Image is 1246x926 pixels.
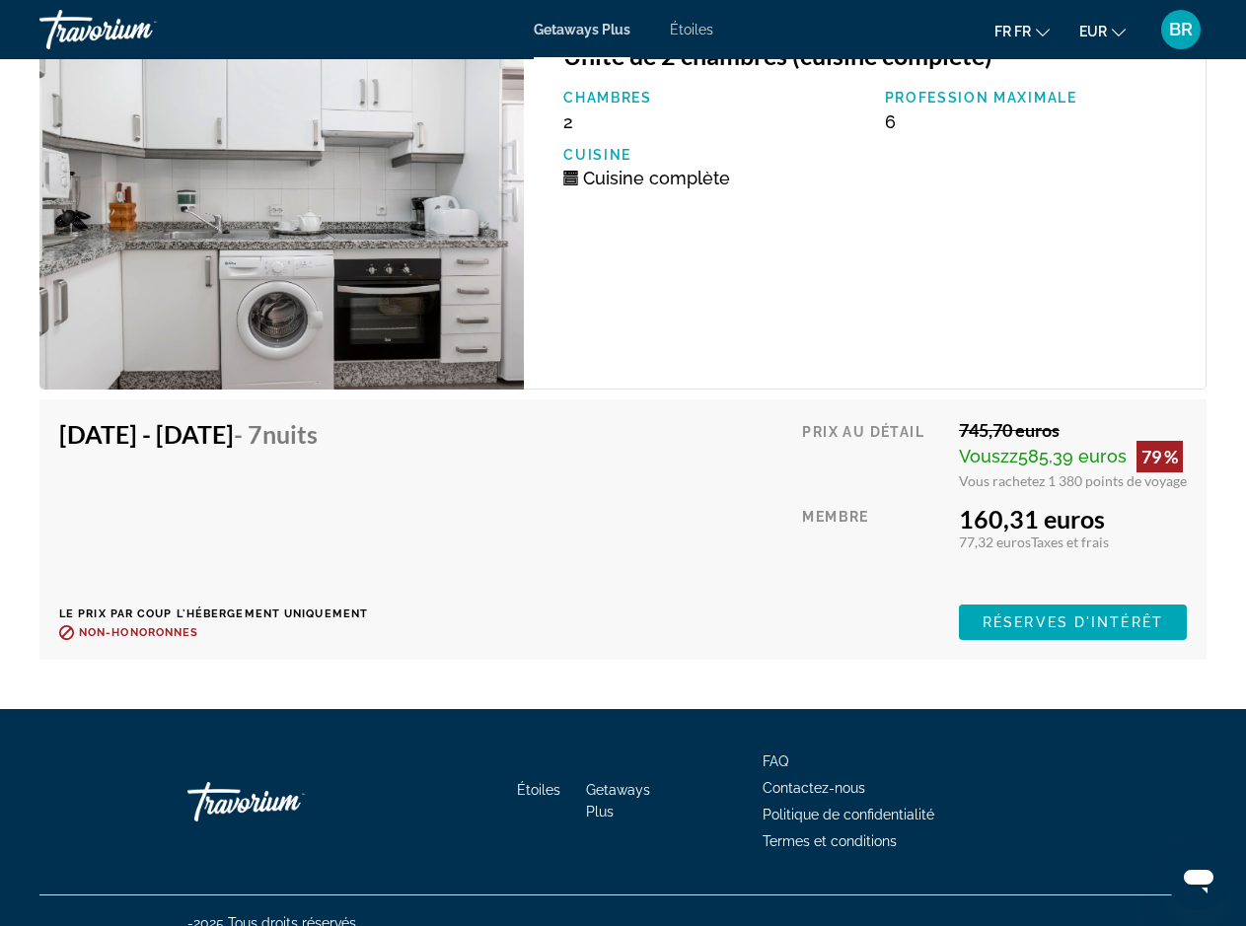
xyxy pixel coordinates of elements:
[517,782,560,798] a: Étoiles
[234,419,318,449] span: - 7
[1048,472,1187,489] span: 1 380 points de voyage
[959,419,1187,441] div: 745,70 euros
[39,4,237,55] a: Travorium
[1031,534,1109,550] span: Taxes et frais
[79,626,198,639] span: Non-honoronnes
[262,419,318,449] span: nuits
[563,90,864,106] p: Chambres
[586,782,650,819] a: Getaways Plus
[763,753,788,769] a: FAQ
[763,807,934,822] a: Politique de confidentialité
[1169,20,1193,39] span: BR
[994,17,1050,45] button: Changer de langue
[39,20,524,390] img: 2404I01X.jpg
[959,534,1187,550] div: 77,32 euros
[959,504,1187,534] div: 160,31 euros
[1155,9,1207,50] button: Menu utilisateur
[1018,446,1127,466] span: 585,39 euros
[1167,847,1230,910] iframe: Bouton de lancement de la fenêtre de messagerie
[187,772,385,831] a: Travorium
[763,833,897,849] a: Termes et conditions
[763,780,865,796] a: Contactez-nous
[802,419,944,489] div: Prix au détail
[670,22,713,37] a: Étoiles
[959,472,1045,489] span: Vous rachetez
[583,168,730,188] span: Cuisine complète
[59,419,353,449] h4: [DATE] - [DATE]
[59,607,368,620] p: Le prix par coup l'hébergement uniquement
[1136,441,1183,472] div: 79 %
[885,90,1186,106] p: Profession maximale
[1079,17,1126,45] button: Changement de monnaie
[983,614,1163,630] span: Réserves d'intérêt
[959,446,1018,466] span: Vouszz
[534,22,630,37] a: Getaways Plus
[563,111,573,132] span: 2
[959,605,1187,640] button: Réserves d'intérêt
[563,147,864,163] p: Cuisine
[994,24,1031,39] span: fr fr
[1079,24,1107,39] span: EUR
[802,504,944,590] div: Membre
[885,111,896,132] span: 6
